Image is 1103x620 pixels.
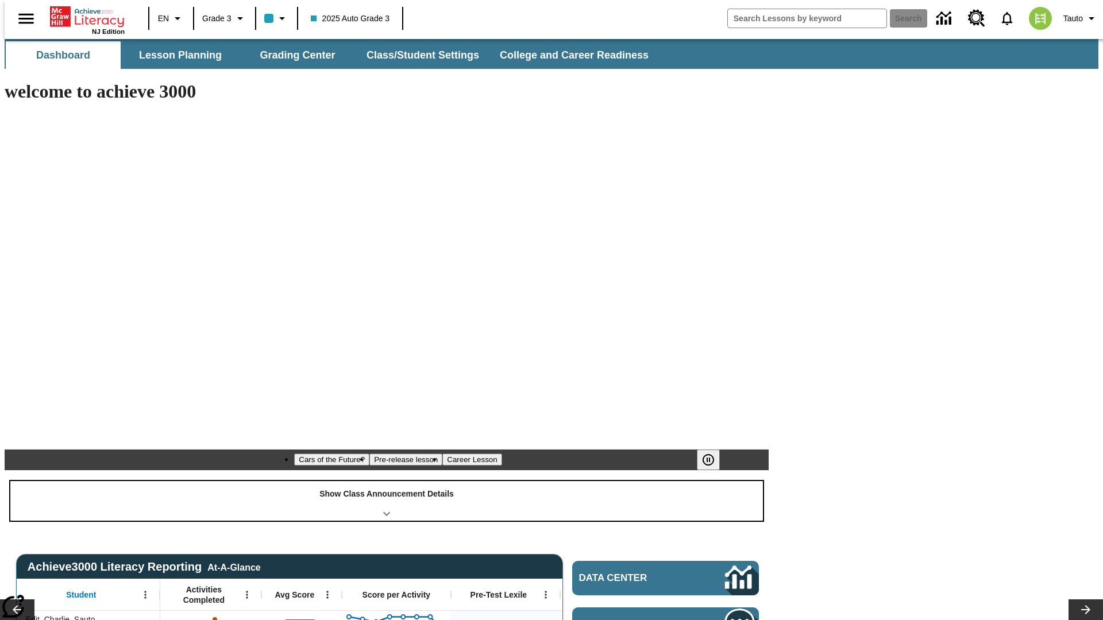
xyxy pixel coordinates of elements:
[319,488,454,500] p: Show Class Announcement Details
[728,9,886,28] input: search field
[470,590,527,600] span: Pre-Test Lexile
[579,572,687,584] span: Data Center
[1063,13,1083,25] span: Tauto
[6,41,121,69] button: Dashboard
[5,81,769,102] h1: welcome to achieve 3000
[572,561,759,595] a: Data Center
[10,481,763,521] div: Show Class Announcement Details
[275,590,314,600] span: Avg Score
[66,590,96,600] span: Student
[50,5,125,28] a: Home
[491,41,658,69] button: College and Career Readiness
[5,41,659,69] div: SubNavbar
[992,3,1022,33] a: Notifications
[9,2,43,36] button: Open side menu
[1059,8,1103,29] button: Profile/Settings
[311,13,390,25] span: 2025 Auto Grade 3
[260,8,294,29] button: Class color is light blue. Change class color
[202,13,232,25] span: Grade 3
[1022,3,1059,33] button: Select a new avatar
[50,4,125,35] div: Home
[198,8,252,29] button: Grade: Grade 3, Select a grade
[537,586,554,603] button: Open Menu
[362,590,431,600] span: Score per Activity
[1029,7,1052,30] img: avatar image
[92,28,125,35] span: NJ Edition
[294,454,369,466] button: Slide 1 Cars of the Future?
[238,586,256,603] button: Open Menu
[442,454,502,466] button: Slide 3 Career Lesson
[123,41,238,69] button: Lesson Planning
[961,3,992,34] a: Resource Center, Will open in new tab
[5,39,1098,69] div: SubNavbar
[357,41,488,69] button: Class/Student Settings
[137,586,154,603] button: Open Menu
[697,449,720,470] button: Pause
[319,586,336,603] button: Open Menu
[1069,599,1103,620] button: Lesson carousel, Next
[166,584,242,605] span: Activities Completed
[153,8,190,29] button: Language: EN, Select a language
[207,560,260,573] div: At-A-Glance
[240,41,355,69] button: Grading Center
[158,13,169,25] span: EN
[369,454,442,466] button: Slide 2 Pre-release lesson
[697,449,731,470] div: Pause
[930,3,961,34] a: Data Center
[28,560,261,573] span: Achieve3000 Literacy Reporting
